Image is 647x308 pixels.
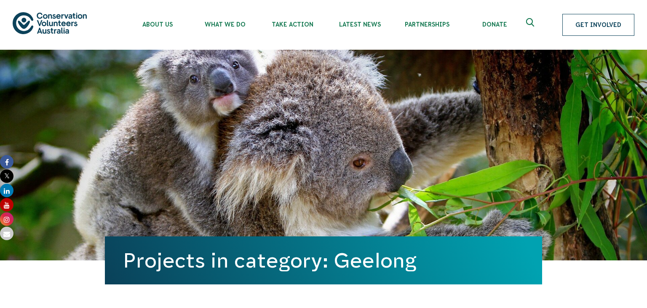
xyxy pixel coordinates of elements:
[123,249,524,272] h1: Projects in category: Geelong
[124,21,191,28] span: About Us
[461,21,528,28] span: Donate
[13,12,87,34] img: logo.svg
[562,14,634,36] a: Get Involved
[526,18,537,32] span: Expand search box
[326,21,393,28] span: Latest News
[521,15,541,35] button: Expand search box Close search box
[191,21,259,28] span: What We Do
[393,21,461,28] span: Partnerships
[259,21,326,28] span: Take Action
